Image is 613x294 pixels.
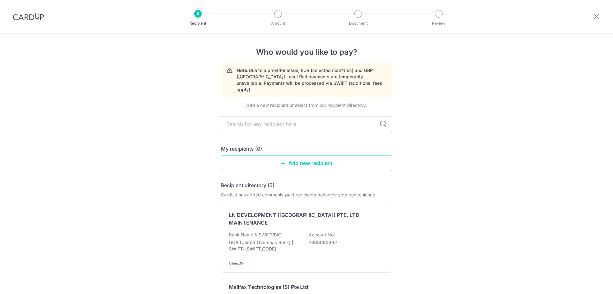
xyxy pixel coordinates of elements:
[229,239,300,252] p: UOB (United Overseas Bank) | SWIFT: [SWIFT_CODE]
[229,211,376,226] p: LN DEVELOPMENT ([GEOGRAPHIC_DATA]) PTE. LTD - MAINTENANCE
[229,261,238,266] a: View
[221,155,392,171] a: Add new recipient
[309,239,380,246] p: 7693080332
[309,232,335,238] p: Account No:
[335,20,382,27] p: Document
[237,67,387,93] p: Due to a provider issue, EUR (selected countries) and GBP ([GEOGRAPHIC_DATA]) Local Rail payments...
[221,145,262,153] h5: My recipients (0)
[221,116,392,132] input: Search for any recipient here
[221,192,392,198] div: CardUp has added commonly-paid recipients below for your convenience.
[13,13,44,20] img: CardUp
[174,20,222,27] p: Recipient
[572,275,607,291] iframe: Opens a widget where you can find more information
[221,102,392,108] div: Add a new recipient or select from our recipient directory.
[254,20,302,27] p: Amount
[229,283,308,291] p: Malifax Technologies (S) Pte Ltd
[229,232,283,238] p: Bank Name & SWIFT/BIC:
[221,181,275,189] h5: Recipient directory (5)
[221,46,392,58] h4: Who would you like to pay?
[415,20,462,27] p: Review
[237,68,249,73] strong: Note:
